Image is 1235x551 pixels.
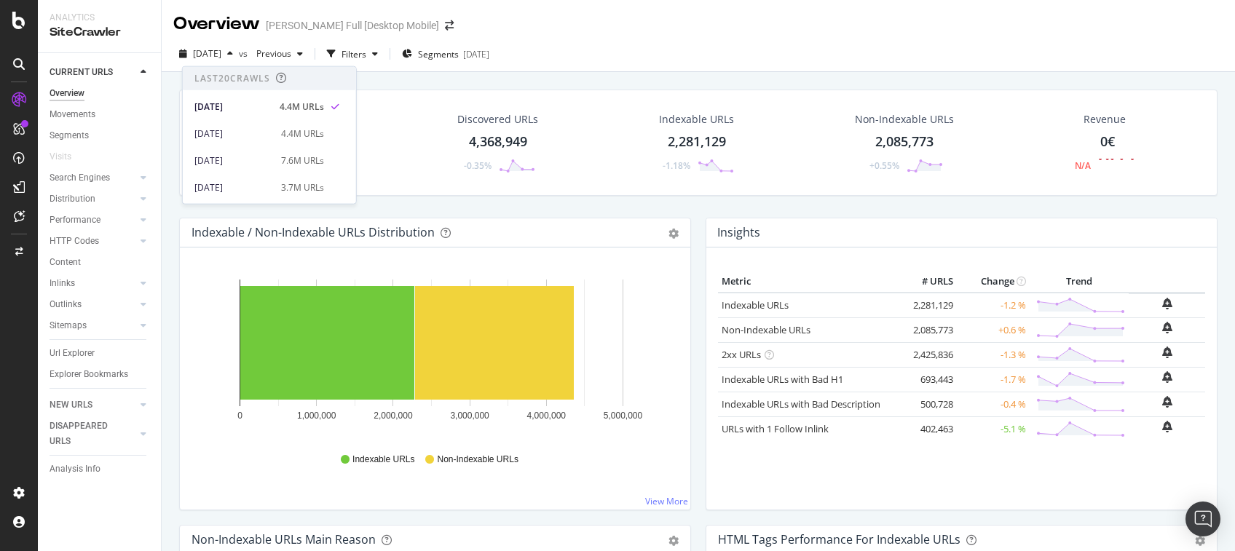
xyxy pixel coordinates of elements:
[722,373,843,386] a: Indexable URLs with Bad H1
[50,149,86,164] a: Visits
[50,297,82,312] div: Outlinks
[604,411,643,421] text: 5,000,000
[50,276,136,291] a: Inlinks
[281,181,324,194] div: 3.7M URLs
[50,419,123,449] div: DISAPPEARED URLS
[192,532,376,547] div: Non-Indexable URLs Main Reason
[50,276,75,291] div: Inlinks
[1084,112,1126,127] span: Revenue
[663,159,690,172] div: -1.18%
[50,191,95,207] div: Distribution
[722,298,789,312] a: Indexable URLs
[50,107,151,122] a: Movements
[50,12,149,24] div: Analytics
[173,12,260,36] div: Overview
[50,65,113,80] div: CURRENT URLS
[437,453,518,466] span: Non-Indexable URLs
[875,132,934,151] div: 2,085,773
[957,342,1030,367] td: -1.3 %
[50,128,151,143] a: Segments
[899,416,957,441] td: 402,463
[237,411,242,421] text: 0
[1162,421,1172,432] div: bell-plus
[1075,159,1091,172] div: N/A
[280,100,324,113] div: 4.4M URLs
[418,48,459,60] span: Segments
[469,132,527,151] div: 4,368,949
[50,397,92,413] div: NEW URLS
[50,128,89,143] div: Segments
[527,411,567,421] text: 4,000,000
[193,47,221,60] span: 2025 Aug. 31st
[718,532,960,547] div: HTML Tags Performance for Indexable URLs
[50,24,149,41] div: SiteCrawler
[445,20,454,31] div: arrow-right-arrow-left
[342,48,366,60] div: Filters
[297,411,336,421] text: 1,000,000
[50,86,151,101] a: Overview
[899,317,957,342] td: 2,085,773
[450,411,489,421] text: 3,000,000
[396,42,495,66] button: Segments[DATE]
[855,112,954,127] div: Non-Indexable URLs
[192,271,671,440] div: A chart.
[50,318,136,333] a: Sitemaps
[50,213,100,228] div: Performance
[464,159,492,172] div: -0.35%
[668,229,679,239] div: gear
[957,416,1030,441] td: -5.1 %
[722,323,810,336] a: Non-Indexable URLs
[50,191,136,207] a: Distribution
[194,181,272,194] div: [DATE]
[957,293,1030,318] td: -1.2 %
[50,255,81,270] div: Content
[194,72,270,84] div: Last 20 Crawls
[50,346,151,361] a: Url Explorer
[50,234,99,249] div: HTTP Codes
[50,86,84,101] div: Overview
[899,342,957,367] td: 2,425,836
[50,149,71,164] div: Visits
[250,42,309,66] button: Previous
[194,100,271,113] div: [DATE]
[50,461,151,477] a: Analysis Info
[1195,536,1205,546] div: gear
[718,271,899,293] th: Metric
[1030,271,1129,293] th: Trend
[722,397,880,411] a: Indexable URLs with Bad Description
[899,293,957,318] td: 2,281,129
[50,255,151,270] a: Content
[50,213,136,228] a: Performance
[281,154,324,167] div: 7.6M URLs
[50,397,136,413] a: NEW URLS
[659,112,734,127] div: Indexable URLs
[50,170,136,186] a: Search Engines
[321,42,384,66] button: Filters
[957,392,1030,416] td: -0.4 %
[1162,396,1172,408] div: bell-plus
[1100,132,1115,150] span: 0€
[957,271,1030,293] th: Change
[722,348,761,361] a: 2xx URLs
[869,159,899,172] div: +0.55%
[457,112,538,127] div: Discovered URLs
[668,132,726,151] div: 2,281,129
[50,367,128,382] div: Explorer Bookmarks
[1162,322,1172,333] div: bell-plus
[50,107,95,122] div: Movements
[266,18,439,33] div: [PERSON_NAME] Full [Desktop Mobile]
[50,419,136,449] a: DISAPPEARED URLS
[1162,371,1172,383] div: bell-plus
[463,48,489,60] div: [DATE]
[352,453,414,466] span: Indexable URLs
[194,154,272,167] div: [DATE]
[192,225,435,239] div: Indexable / Non-Indexable URLs Distribution
[1162,298,1172,309] div: bell-plus
[717,223,760,242] h4: Insights
[239,47,250,60] span: vs
[50,234,136,249] a: HTTP Codes
[957,317,1030,342] td: +0.6 %
[899,367,957,392] td: 693,443
[281,127,324,140] div: 4.4M URLs
[50,318,87,333] div: Sitemaps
